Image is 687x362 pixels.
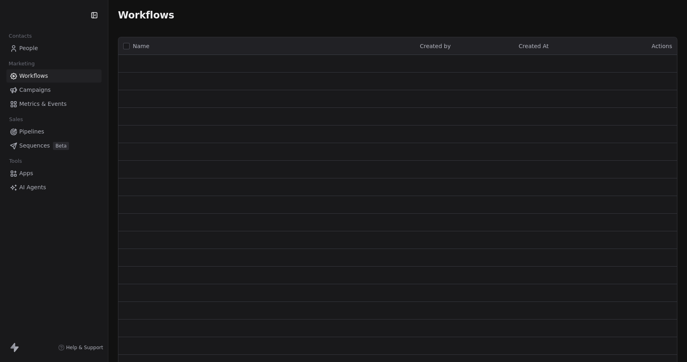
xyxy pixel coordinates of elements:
a: Metrics & Events [6,97,102,111]
a: People [6,42,102,55]
a: Workflows [6,69,102,83]
a: AI Agents [6,181,102,194]
span: Help & Support [66,344,103,351]
span: Metrics & Events [19,100,67,108]
span: Sales [6,113,26,125]
span: Contacts [5,30,35,42]
span: Campaigns [19,86,51,94]
span: Tools [6,155,25,167]
a: Campaigns [6,83,102,97]
span: Pipelines [19,127,44,136]
span: Name [133,42,149,51]
a: SequencesBeta [6,139,102,152]
span: Created At [519,43,549,49]
span: Marketing [5,58,38,70]
a: Pipelines [6,125,102,138]
span: Workflows [118,10,174,21]
span: Beta [53,142,69,150]
a: Help & Support [58,344,103,351]
span: People [19,44,38,53]
a: Apps [6,167,102,180]
span: Sequences [19,142,50,150]
span: Created by [420,43,451,49]
span: Actions [652,43,672,49]
span: Apps [19,169,33,178]
span: AI Agents [19,183,46,192]
span: Workflows [19,72,48,80]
